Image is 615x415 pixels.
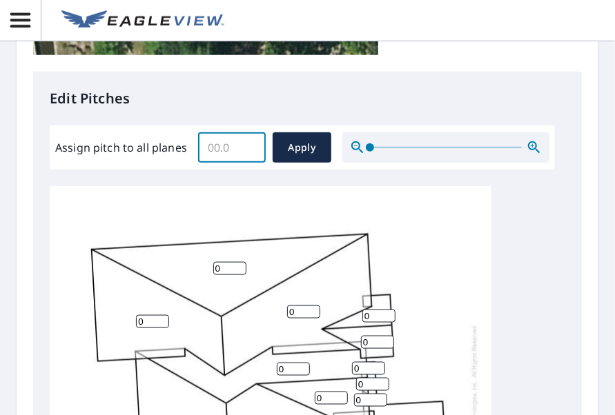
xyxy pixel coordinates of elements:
button: Apply [273,132,331,163]
img: EV Logo [61,10,224,31]
input: 00.0 [198,128,266,167]
a: EV Logo [53,2,233,39]
span: Apply [284,139,320,156]
label: Assign pitch to all planes [55,139,187,156]
p: Edit Pitches [50,88,565,109]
